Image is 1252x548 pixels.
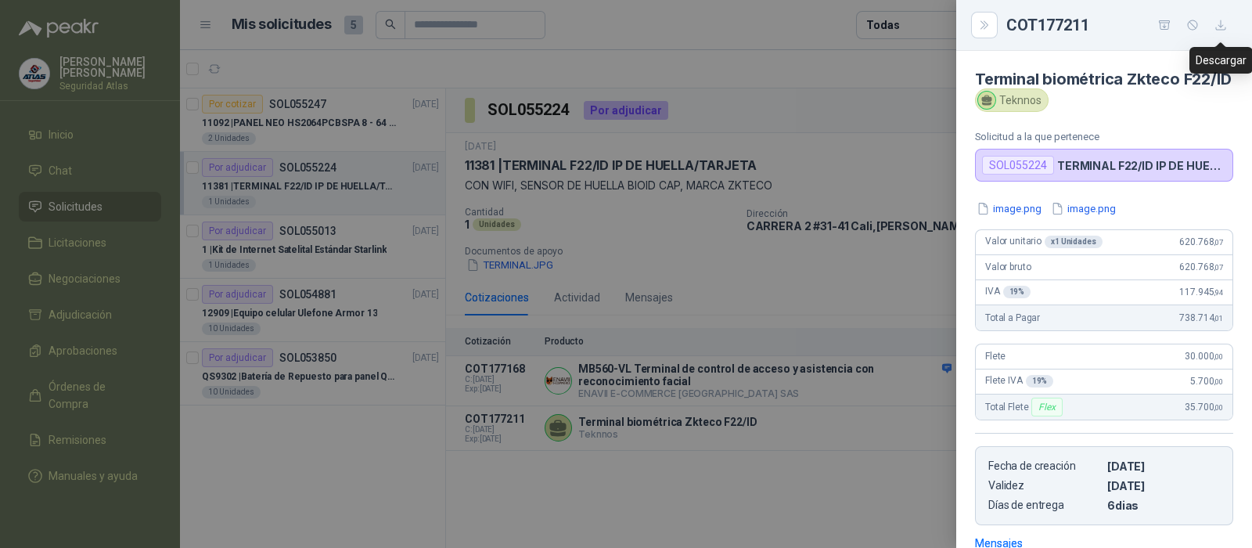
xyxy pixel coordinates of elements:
[982,156,1054,175] div: SOL055224
[1214,377,1223,386] span: ,00
[1185,351,1223,362] span: 30.000
[1190,376,1223,387] span: 5.700
[975,70,1233,88] h4: Terminal biométrica Zkteco F22/ID
[975,16,994,34] button: Close
[1057,159,1226,172] p: TERMINAL F22/ID IP DE HUELLA/TARJETA
[1006,13,1233,38] div: COT177211
[985,261,1031,272] span: Valor bruto
[975,88,1049,112] div: Teknnos
[1214,288,1223,297] span: ,94
[985,351,1006,362] span: Flete
[988,460,1101,473] p: Fecha de creación
[985,375,1053,388] span: Flete IVA
[988,499,1101,512] p: Días de entrega
[1179,287,1223,297] span: 117.945
[985,236,1103,248] span: Valor unitario
[988,479,1101,492] p: Validez
[1003,286,1031,298] div: 19 %
[1214,352,1223,361] span: ,00
[1045,236,1103,248] div: x 1 Unidades
[1214,403,1223,412] span: ,00
[975,131,1233,142] p: Solicitud a la que pertenece
[985,312,1040,323] span: Total a Pagar
[1107,499,1220,512] p: 6 dias
[1026,375,1054,388] div: 19 %
[1214,263,1223,272] span: ,07
[1179,236,1223,247] span: 620.768
[1049,200,1117,217] button: image.png
[1185,402,1223,413] span: 35.700
[985,398,1066,416] span: Total Flete
[985,286,1031,298] span: IVA
[1179,312,1223,323] span: 738.714
[1214,314,1223,323] span: ,01
[1214,238,1223,247] span: ,07
[1031,398,1062,416] div: Flex
[1179,261,1223,272] span: 620.768
[975,200,1043,217] button: image.png
[1107,479,1220,492] p: [DATE]
[1107,460,1220,473] p: [DATE]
